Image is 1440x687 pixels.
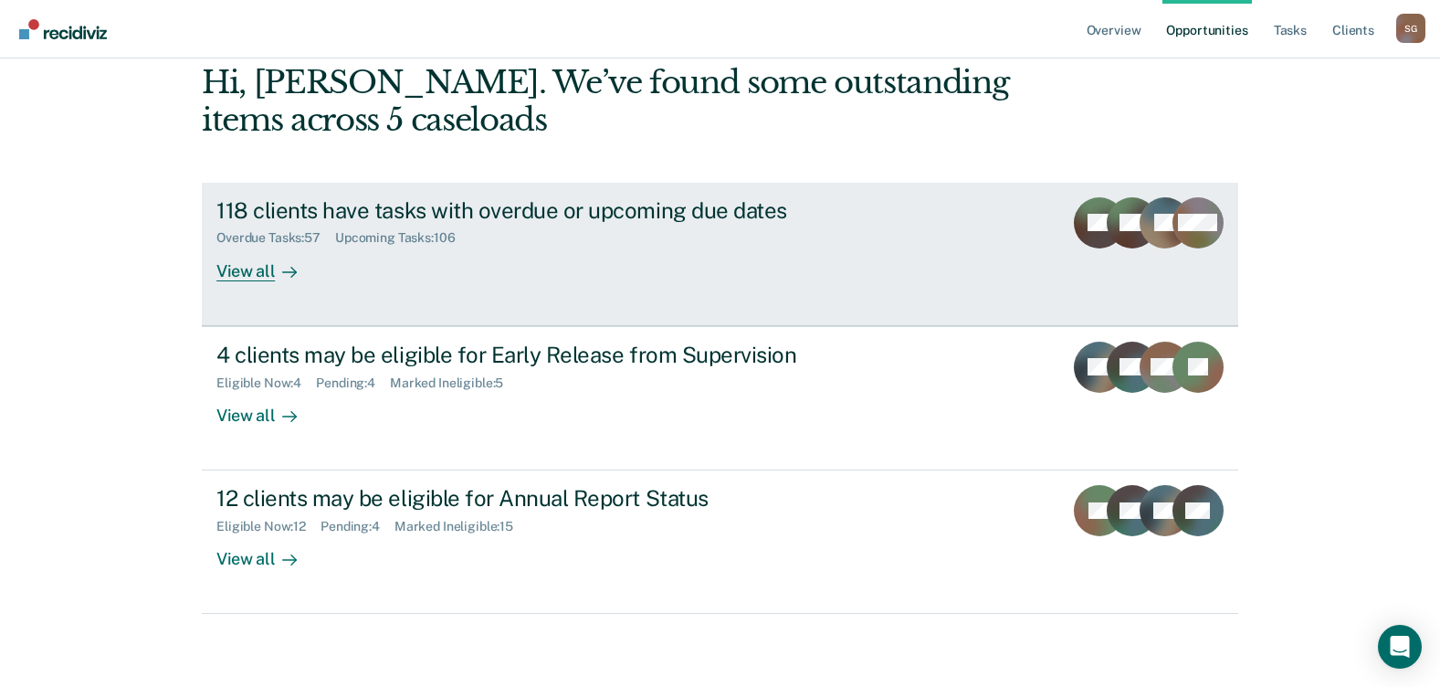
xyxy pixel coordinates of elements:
a: 118 clients have tasks with overdue or upcoming due datesOverdue Tasks:57Upcoming Tasks:106View all [202,183,1238,326]
div: 12 clients may be eligible for Annual Report Status [216,485,857,512]
div: Pending : 4 [321,519,394,534]
a: 4 clients may be eligible for Early Release from SupervisionEligible Now:4Pending:4Marked Ineligi... [202,326,1238,470]
div: Hi, [PERSON_NAME]. We’ve found some outstanding items across 5 caseloads [202,64,1031,139]
div: View all [216,534,319,570]
div: Marked Ineligible : 15 [394,519,528,534]
div: Overdue Tasks : 57 [216,230,335,246]
div: View all [216,390,319,426]
div: Pending : 4 [316,375,390,391]
a: 12 clients may be eligible for Annual Report StatusEligible Now:12Pending:4Marked Ineligible:15Vi... [202,470,1238,614]
div: 4 clients may be eligible for Early Release from Supervision [216,342,857,368]
button: Profile dropdown button [1396,14,1425,43]
div: Eligible Now : 4 [216,375,316,391]
div: Open Intercom Messenger [1378,625,1422,669]
img: Recidiviz [19,19,107,39]
div: S G [1396,14,1425,43]
div: View all [216,246,319,281]
div: Eligible Now : 12 [216,519,321,534]
div: Upcoming Tasks : 106 [335,230,470,246]
div: 118 clients have tasks with overdue or upcoming due dates [216,197,857,224]
div: Marked Ineligible : 5 [390,375,518,391]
